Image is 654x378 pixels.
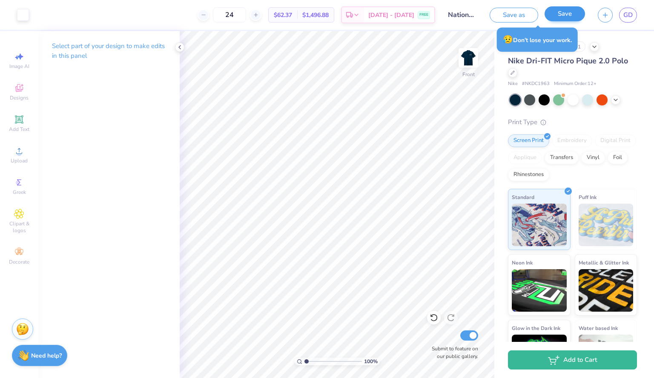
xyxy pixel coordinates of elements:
div: Digital Print [595,134,636,147]
div: Transfers [545,151,579,164]
span: 😥 [503,34,513,45]
span: Decorate [9,259,29,265]
span: GD [623,10,633,20]
div: Applique [508,151,542,164]
img: Front [460,49,477,66]
span: Metallic & Glitter Ink [579,258,629,267]
img: Water based Ink [579,335,634,377]
span: $62.37 [274,11,292,20]
span: Upload [11,157,28,164]
span: Greek [13,189,26,196]
div: Rhinestones [508,168,549,181]
span: Minimum Order: 12 + [554,80,597,88]
label: Submit to feature on our public gallery. [427,345,478,360]
img: Glow in the Dark Ink [512,335,567,377]
span: 100 % [364,358,378,365]
span: Glow in the Dark Ink [512,324,560,333]
strong: Need help? [31,352,62,360]
div: Print Type [508,117,637,127]
img: Neon Ink [512,269,567,312]
input: Untitled Design [442,6,483,23]
span: Clipart & logos [4,220,34,234]
div: Foil [608,151,628,164]
span: # NKDC1963 [522,80,550,88]
button: Save as [490,8,538,23]
span: Puff Ink [579,193,597,202]
span: Neon Ink [512,258,533,267]
span: Standard [512,193,534,202]
span: Designs [10,94,29,101]
input: – – [213,7,246,23]
a: GD [619,8,637,23]
span: Water based Ink [579,324,618,333]
img: Metallic & Glitter Ink [579,269,634,312]
span: FREE [419,12,428,18]
img: Standard [512,204,567,246]
span: Nike Dri-FIT Micro Pique 2.0 Polo [508,56,628,66]
span: [DATE] - [DATE] [368,11,414,20]
span: Nike [508,80,518,88]
span: Image AI [9,63,29,70]
p: Select part of your design to make edits in this panel [52,41,166,61]
span: $1,496.88 [302,11,329,20]
button: Add to Cart [508,350,637,369]
div: Embroidery [552,134,592,147]
button: Save [545,6,585,21]
div: Front [462,71,475,78]
div: Screen Print [508,134,549,147]
img: Puff Ink [579,204,634,246]
div: Vinyl [581,151,605,164]
span: Add Text [9,126,29,133]
div: Don’t lose your work. [497,28,578,52]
